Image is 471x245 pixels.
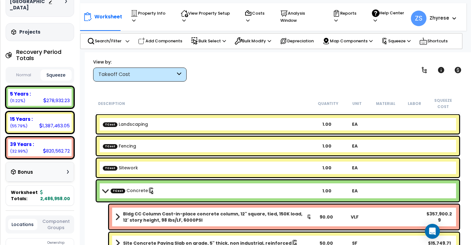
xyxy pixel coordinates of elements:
[103,121,148,127] a: Custom Item
[43,148,70,154] div: 820,562.72
[8,219,37,230] button: Locations
[18,170,33,175] h3: Bonus
[138,37,182,45] p: Add Components
[341,188,369,194] div: EA
[341,165,369,171] div: EA
[322,37,373,45] p: Map Components
[280,37,314,45] p: Depreciation
[103,144,117,148] span: TCost
[245,10,268,24] p: Costs
[313,188,341,194] div: 1.00
[416,34,451,49] div: Shortcuts
[430,15,449,21] b: Zhyrese
[131,10,169,24] p: Property Info
[98,101,125,106] small: Description
[381,38,411,45] p: Squeeze
[94,12,122,21] p: Worksheet
[123,211,307,223] b: Bldg CC Column Cast-in-place concrete column, 12" square, tied, 150K load, 12' story height, 98 l...
[135,34,186,48] div: Add Components
[16,49,74,61] h4: Recovery Period Totals
[434,98,452,109] small: Squeeze Cost
[103,143,136,149] a: Custom Item
[10,91,31,97] b: 5 Years :
[313,121,341,127] div: 1.00
[10,98,25,103] small: (11.22%)
[191,37,226,45] p: Bulk Select
[98,71,175,78] div: Takeoff Cost
[313,214,340,220] div: 90.00
[419,37,448,45] p: Shortcuts
[39,122,70,129] div: 1,387,463.05
[43,97,70,104] div: 278,932.23
[341,121,369,127] div: EA
[111,188,125,193] span: TCost
[103,165,138,171] a: Custom Item
[426,211,453,223] div: $357,900.29
[280,10,321,24] p: Analysis Window
[408,101,421,106] small: Labor
[372,9,407,24] p: Help Center
[10,141,34,148] b: 39 Years :
[318,101,338,106] small: Quantity
[111,187,155,194] a: Custom Item
[376,101,395,106] small: Material
[313,165,341,171] div: 1.00
[40,189,70,202] b: 2,486,958.00
[19,29,40,35] h3: Projects
[103,122,117,127] span: TCost
[333,10,360,24] p: Reports
[40,69,71,81] button: Squeeze
[411,11,426,26] span: ZS
[8,70,39,81] button: Normal
[40,218,72,231] button: Component Groups
[93,59,187,65] div: View by:
[10,116,33,122] b: 15 Years :
[341,214,368,220] div: VLF
[425,224,440,239] div: Open Intercom Messenger
[103,166,117,170] span: TCost
[352,101,362,106] small: Unit
[10,123,27,129] small: (55.79%)
[87,37,121,45] p: Search/Filter
[235,37,271,45] p: Bulk Modify
[11,189,38,202] span: Worksheet Totals:
[181,10,233,24] p: View Property Setup
[313,143,341,149] div: 1.00
[10,148,28,154] small: (32.99%)
[276,34,317,48] div: Depreciation
[115,211,312,223] a: Assembly Title
[341,143,369,149] div: EA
